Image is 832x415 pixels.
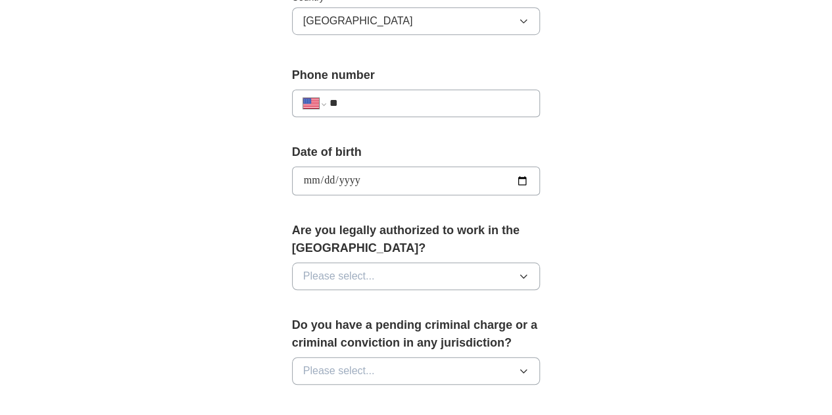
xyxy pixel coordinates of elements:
[292,66,541,84] label: Phone number
[303,268,375,284] span: Please select...
[303,13,413,29] span: [GEOGRAPHIC_DATA]
[303,363,375,379] span: Please select...
[292,7,541,35] button: [GEOGRAPHIC_DATA]
[292,262,541,290] button: Please select...
[292,222,541,257] label: Are you legally authorized to work in the [GEOGRAPHIC_DATA]?
[292,316,541,352] label: Do you have a pending criminal charge or a criminal conviction in any jurisdiction?
[292,143,541,161] label: Date of birth
[292,357,541,385] button: Please select...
